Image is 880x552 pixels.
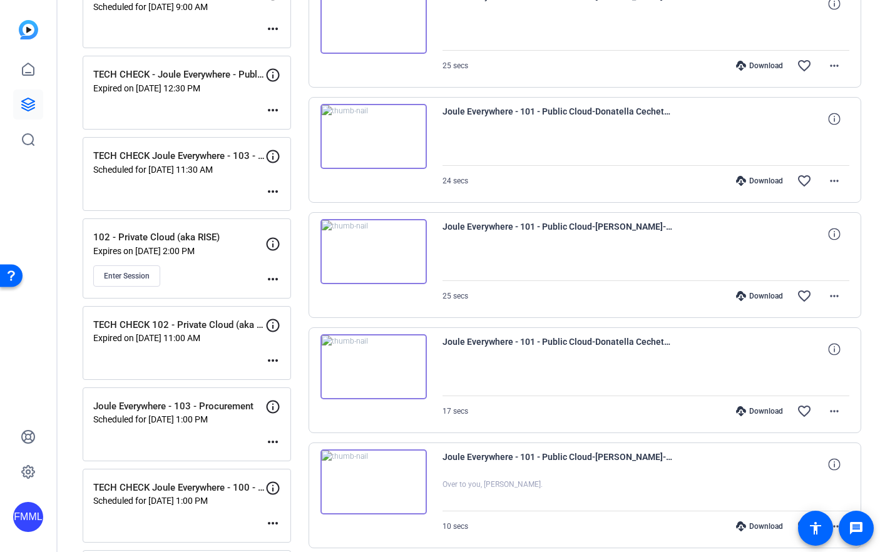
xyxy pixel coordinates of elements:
mat-icon: more_horiz [265,21,280,36]
mat-icon: more_horiz [827,404,842,419]
p: Joule Everywhere - 103 - Procurement [93,399,265,414]
span: 24 secs [443,176,468,185]
mat-icon: favorite_border [797,173,812,188]
span: Joule Everywhere - 101 - Public Cloud-Donatella Cechet1-2025-08-18-09-17-49-026-1 [443,104,674,134]
p: Expired on [DATE] 12:30 PM [93,83,265,93]
img: thumb-nail [320,334,427,399]
mat-icon: favorite_border [797,289,812,304]
mat-icon: more_horiz [827,519,842,534]
img: blue-gradient.svg [19,20,38,39]
p: 102 - Private Cloud (aka RISE) [93,230,265,245]
span: 10 secs [443,522,468,531]
span: 25 secs [443,292,468,300]
p: Expires on [DATE] 2:00 PM [93,246,265,256]
mat-icon: favorite_border [797,58,812,73]
p: Scheduled for [DATE] 11:30 AM [93,165,265,175]
mat-icon: message [849,521,864,536]
p: Expired on [DATE] 11:00 AM [93,333,265,343]
div: Download [730,406,789,416]
mat-icon: more_horiz [265,103,280,118]
mat-icon: favorite_border [797,404,812,419]
span: 17 secs [443,407,468,416]
p: Scheduled for [DATE] 1:00 PM [93,414,265,424]
img: thumb-nail [320,449,427,514]
img: thumb-nail [320,219,427,284]
span: Joule Everywhere - 101 - Public Cloud-Donatella Cechet1-2025-08-18-09-14-49-192-1 [443,334,674,364]
p: TECH CHECK - Joule Everywhere - Public Cloud [93,68,265,82]
p: TECH CHECK 102 - Private Cloud (aka RISE) [93,318,265,332]
p: Scheduled for [DATE] 1:00 PM [93,496,265,506]
div: Download [730,61,789,71]
mat-icon: more_horiz [265,516,280,531]
p: TECH CHECK Joule Everywhere - 100 - Keynote [93,481,265,495]
mat-icon: more_horiz [265,184,280,199]
span: Enter Session [104,271,150,281]
span: Joule Everywhere - 101 - Public Cloud-[PERSON_NAME]-2025-08-18-09-17-49-026-0 [443,219,674,249]
button: Enter Session [93,265,160,287]
span: Joule Everywhere - 101 - Public Cloud-[PERSON_NAME]-2025-08-18-09-14-49-192-0 [443,449,674,479]
mat-icon: more_horiz [827,58,842,73]
mat-icon: more_horiz [827,173,842,188]
img: thumb-nail [320,104,427,169]
div: FMML [13,502,43,532]
mat-icon: more_horiz [827,289,842,304]
p: TECH CHECK Joule Everywhere - 103 - Procurement. [93,149,265,163]
mat-icon: accessibility [808,521,823,536]
mat-icon: more_horiz [265,353,280,368]
mat-icon: more_horiz [265,272,280,287]
div: Download [730,176,789,186]
p: Scheduled for [DATE] 9:00 AM [93,2,265,12]
div: Download [730,291,789,301]
span: 25 secs [443,61,468,70]
mat-icon: favorite_border [797,519,812,534]
div: Download [730,521,789,531]
mat-icon: more_horiz [265,434,280,449]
